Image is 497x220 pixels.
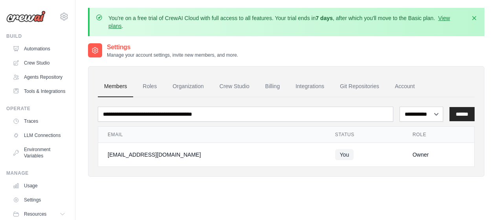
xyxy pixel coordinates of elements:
[24,211,46,217] span: Resources
[98,127,326,143] th: Email
[213,76,256,97] a: Crew Studio
[6,170,69,176] div: Manage
[9,43,69,55] a: Automations
[98,76,133,97] a: Members
[403,127,474,143] th: Role
[289,76,330,97] a: Integrations
[6,105,69,112] div: Operate
[326,127,403,143] th: Status
[6,33,69,39] div: Build
[166,76,210,97] a: Organization
[259,76,286,97] a: Billing
[136,76,163,97] a: Roles
[108,14,466,30] p: You're on a free trial of CrewAI Cloud with full access to all features. Your trial ends in , aft...
[335,149,354,160] span: You
[334,76,385,97] a: Git Repositories
[9,57,69,69] a: Crew Studio
[9,115,69,128] a: Traces
[107,43,238,52] h2: Settings
[9,143,69,162] a: Environment Variables
[315,15,333,21] strong: 7 days
[107,52,238,58] p: Manage your account settings, invite new members, and more.
[6,11,46,22] img: Logo
[413,151,465,159] div: Owner
[9,85,69,98] a: Tools & Integrations
[108,151,316,159] div: [EMAIL_ADDRESS][DOMAIN_NAME]
[9,179,69,192] a: Usage
[9,129,69,142] a: LLM Connections
[389,76,421,97] a: Account
[9,71,69,83] a: Agents Repository
[458,182,497,220] iframe: Chat Widget
[9,194,69,206] a: Settings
